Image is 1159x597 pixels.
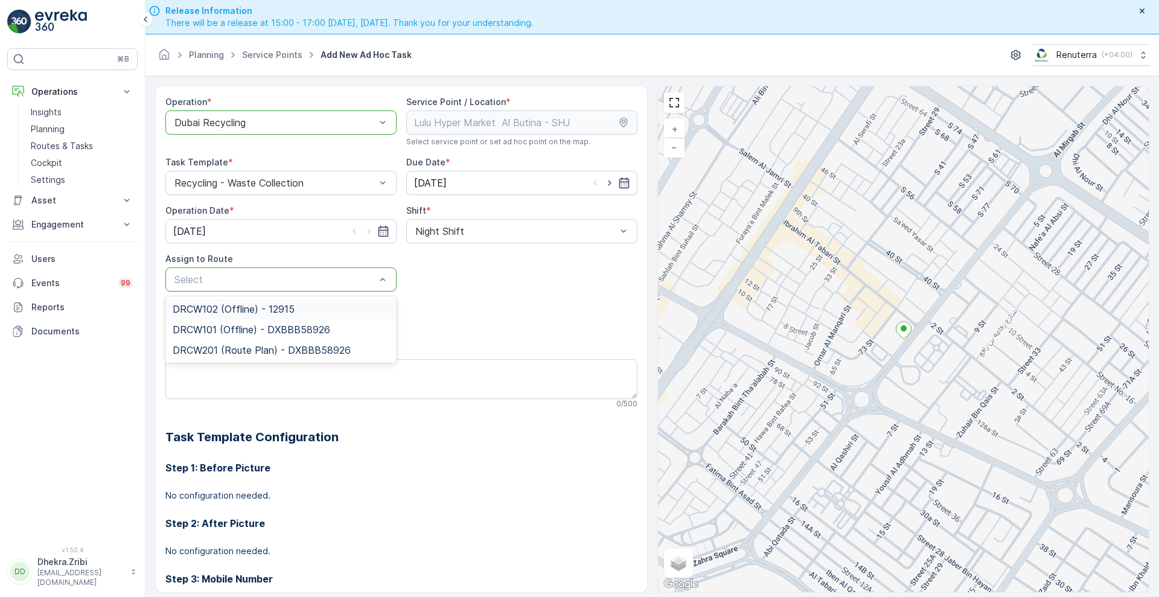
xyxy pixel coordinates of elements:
p: Cockpit [31,157,62,169]
p: Routes & Tasks [31,140,93,152]
a: Routes & Tasks [26,138,138,155]
label: Service Point / Location [406,97,506,107]
span: Add New Ad Hoc Task [318,49,414,61]
p: Operations [31,86,113,98]
p: Renuterra [1056,49,1097,61]
a: Reports [7,295,138,319]
input: Lulu Hyper Market Al Butina - SHJ [406,110,637,135]
p: Asset [31,194,113,206]
img: Screenshot_2024-07-26_at_13.33.01.png [1033,48,1052,62]
button: Renuterra(+04:00) [1033,44,1149,66]
p: Settings [31,174,65,186]
div: DD [10,562,30,581]
span: DRCW101 (Offline) - DXBBB58926 [173,324,330,335]
p: [EMAIL_ADDRESS][DOMAIN_NAME] [37,568,124,587]
span: DRCW102 (Offline) - 12915 [173,304,295,314]
a: Users [7,247,138,271]
span: − [671,142,677,152]
label: Task Template [165,157,228,167]
p: No configuration needed. [165,545,637,557]
label: Shift [406,205,426,215]
a: View Fullscreen [665,94,683,112]
p: Planning [31,123,65,135]
a: Layers [665,550,692,576]
a: Zoom Out [665,138,683,156]
label: Operation Date [165,205,229,215]
p: No configuration needed. [165,490,637,502]
button: Engagement [7,212,138,237]
a: Service Points [242,49,302,60]
a: Insights [26,104,138,121]
span: Select service point or set ad hoc point on the map. [406,137,590,147]
label: Operation [165,97,207,107]
span: DRCW201 (Route Plan) - DXBBB58926 [173,345,351,356]
a: Settings [26,171,138,188]
p: Reports [31,301,133,313]
p: Dhekra.Zribi [37,556,124,568]
a: Homepage [158,53,171,63]
img: logo_light-DOdMpM7g.png [35,10,87,34]
h2: Task Template Configuration [165,428,637,446]
h3: Step 1: Before Picture [165,461,637,475]
label: Assign to Route [165,254,233,264]
p: Documents [31,325,133,337]
span: v 1.50.4 [7,546,138,554]
input: dd/mm/yyyy [406,171,637,195]
span: + [672,124,677,134]
p: Events [31,277,111,289]
p: Insights [31,106,62,118]
img: Google [661,576,701,592]
a: Zoom In [665,120,683,138]
p: ⌘B [117,54,129,64]
button: Operations [7,80,138,104]
label: Due Date [406,157,445,167]
a: Open this area in Google Maps (opens a new window) [661,576,701,592]
button: DDDhekra.Zribi[EMAIL_ADDRESS][DOMAIN_NAME] [7,556,138,587]
p: Users [31,253,133,265]
input: dd/mm/yyyy [165,219,397,243]
span: There will be a release at 15:00 - 17:00 [DATE], [DATE]. Thank you for your understanding. [165,17,534,29]
p: 99 [121,278,130,288]
p: Engagement [31,219,113,231]
img: logo [7,10,31,34]
h3: Step 2: After Picture [165,516,637,531]
a: Events99 [7,271,138,295]
p: ( +04:00 ) [1102,50,1132,60]
p: Select [174,272,375,287]
button: Asset [7,188,138,212]
a: Planning [26,121,138,138]
a: Cockpit [26,155,138,171]
h3: Step 3: Mobile Number [165,572,637,586]
a: Documents [7,319,138,343]
span: Release Information [165,5,534,17]
p: 0 / 500 [616,399,637,409]
a: Planning [189,49,224,60]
